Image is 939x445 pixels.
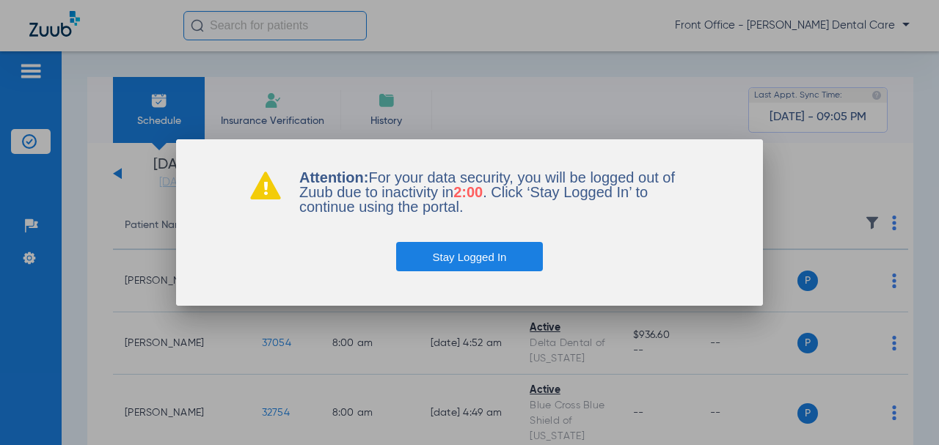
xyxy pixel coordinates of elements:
p: For your data security, you will be logged out of Zuub due to inactivity in . Click ‘Stay Logged ... [299,170,690,214]
b: Attention: [299,169,368,185]
button: Stay Logged In [396,242,544,271]
span: 2:00 [453,184,483,200]
iframe: Chat Widget [866,375,939,445]
img: warning [249,170,282,199]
